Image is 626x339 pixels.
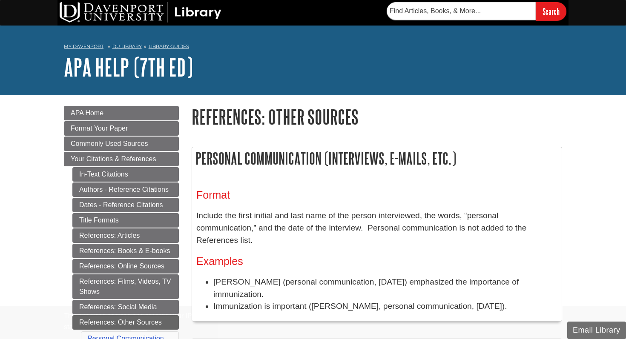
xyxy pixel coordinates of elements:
[64,54,193,80] a: APA Help (7th Ed)
[72,244,179,258] a: References: Books & E-books
[71,109,103,117] span: APA Home
[72,300,179,314] a: References: Social Media
[536,2,566,20] input: Search
[64,137,179,151] a: Commonly Used Sources
[71,125,128,132] span: Format Your Paper
[60,2,221,23] img: DU Library
[387,2,536,20] input: Find Articles, Books, & More...
[72,274,179,299] a: References: Films, Videos, TV Shows
[72,213,179,228] a: Title Formats
[72,315,179,330] a: References: Other Sources
[72,198,179,212] a: Dates - Reference Citations
[71,155,156,162] span: Your Citations & References
[149,43,189,49] a: Library Guides
[192,147,562,170] h2: Personal Communication (Interviews, E-mails, Etc.)
[64,41,562,54] nav: breadcrumb
[72,182,179,197] a: Authors - Reference Citations
[72,167,179,182] a: In-Text Citations
[196,189,557,201] h3: Format
[192,106,562,128] h1: References: Other Sources
[196,210,557,246] p: Include the first initial and last name of the person interviewed, the words, “personal communica...
[112,43,142,49] a: DU Library
[64,43,103,50] a: My Davenport
[72,228,179,243] a: References: Articles
[567,322,626,339] button: Email Library
[64,152,179,166] a: Your Citations & References
[213,300,557,313] li: Immunization is important ([PERSON_NAME], personal communication, [DATE]).
[213,276,557,301] li: [PERSON_NAME] (personal communication, [DATE]) emphasized the importance of immunization.
[71,140,148,147] span: Commonly Used Sources
[72,259,179,273] a: References: Online Sources
[64,106,179,120] a: APA Home
[196,255,557,268] h3: Examples
[64,121,179,136] a: Format Your Paper
[387,2,566,20] form: Searches DU Library's articles, books, and more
